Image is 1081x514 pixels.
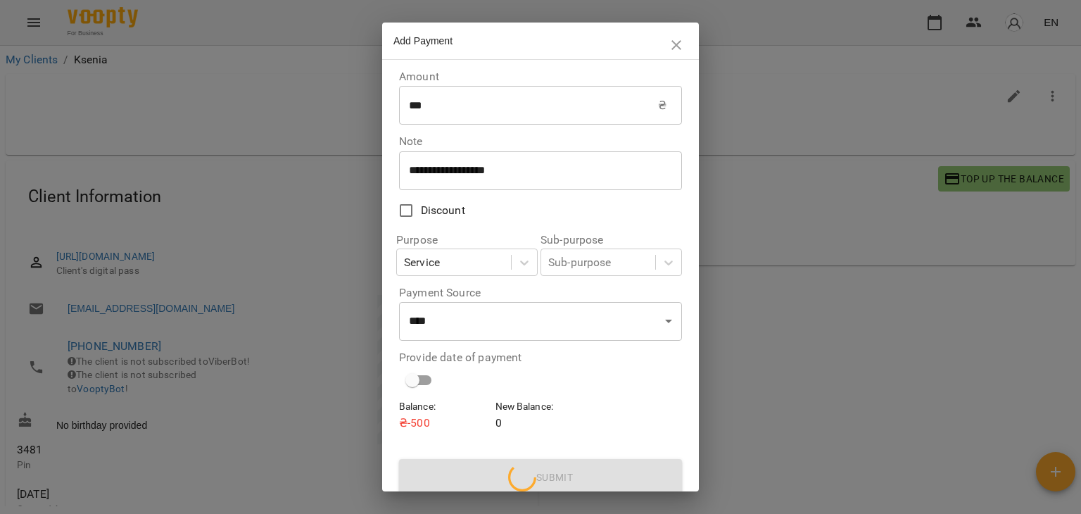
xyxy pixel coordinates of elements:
[658,97,666,114] p: ₴
[399,399,490,415] h6: Balance :
[399,287,682,299] label: Payment Source
[396,234,538,246] label: Purpose
[393,35,453,46] span: Add Payment
[421,202,465,219] span: Discount
[493,396,589,434] div: 0
[399,71,682,82] label: Amount
[548,254,612,271] div: Sub-purpose
[399,415,490,432] p: ₴ -500
[399,352,682,363] label: Provide date of payment
[404,254,440,271] div: Service
[399,136,682,147] label: Note
[495,399,586,415] h6: New Balance :
[540,234,682,246] label: Sub-purpose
